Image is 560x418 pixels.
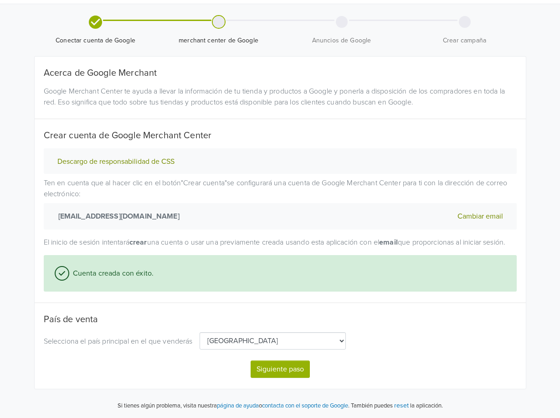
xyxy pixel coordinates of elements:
[262,402,348,409] a: contacta con el soporte de Google
[38,36,154,45] span: Conectar cuenta de Google
[455,210,506,222] button: Cambiar email
[44,336,193,347] p: Selecciona el país principal en el que venderás
[44,178,517,230] p: Ten en cuenta que al hacer clic en el botón " Crear cuenta " se configurará una cuenta de Google ...
[379,238,398,247] strong: email
[349,400,443,411] p: También puedes la aplicación.
[129,238,147,247] strong: crear
[55,157,177,167] button: Descargo de responsabilidad de CSS
[55,211,180,222] strong: [EMAIL_ADDRESS][DOMAIN_NAME]
[407,36,523,45] span: Crear campaña
[37,86,524,108] div: Google Merchant Center te ayuda a llevar la información de tu tienda y productos a Google y poner...
[44,68,517,78] h5: Acerca de Google Merchant
[284,36,400,45] span: Anuncios de Google
[69,268,154,279] span: Cuenta creada con éxito.
[44,237,517,248] p: El inicio de sesión intentará una cuenta o usar una previamente creada usando esta aplicación con...
[394,400,409,411] button: reset
[217,402,259,409] a: página de ayuda
[44,314,517,325] h5: País de venta
[251,361,310,378] button: Siguiente paso
[161,36,277,45] span: merchant center de Google
[44,130,517,141] h5: Crear cuenta de Google Merchant Center
[118,402,349,411] p: Si tienes algún problema, visita nuestra o .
